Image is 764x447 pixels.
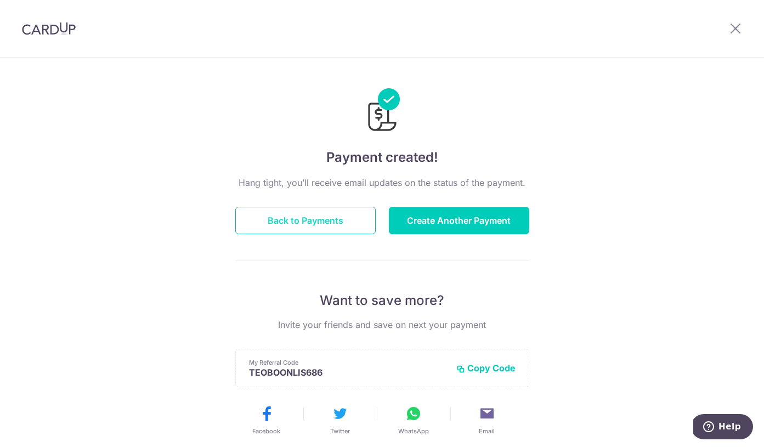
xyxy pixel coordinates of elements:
img: Payments [365,88,400,134]
p: Hang tight, you’ll receive email updates on the status of the payment. [235,176,529,189]
span: WhatsApp [398,427,429,435]
button: Email [455,405,519,435]
button: Copy Code [456,363,516,374]
button: Facebook [234,405,299,435]
button: WhatsApp [381,405,446,435]
p: My Referral Code [249,358,448,367]
p: Want to save more? [235,292,529,309]
span: Email [479,427,495,435]
span: Twitter [330,427,350,435]
button: Create Another Payment [389,207,529,234]
button: Twitter [308,405,372,435]
iframe: Opens a widget where you can find more information [693,414,753,442]
span: Facebook [252,427,280,435]
p: TEOBOONLIS686 [249,367,448,378]
img: CardUp [22,22,76,35]
p: Invite your friends and save on next your payment [235,318,529,331]
button: Back to Payments [235,207,376,234]
h4: Payment created! [235,148,529,167]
